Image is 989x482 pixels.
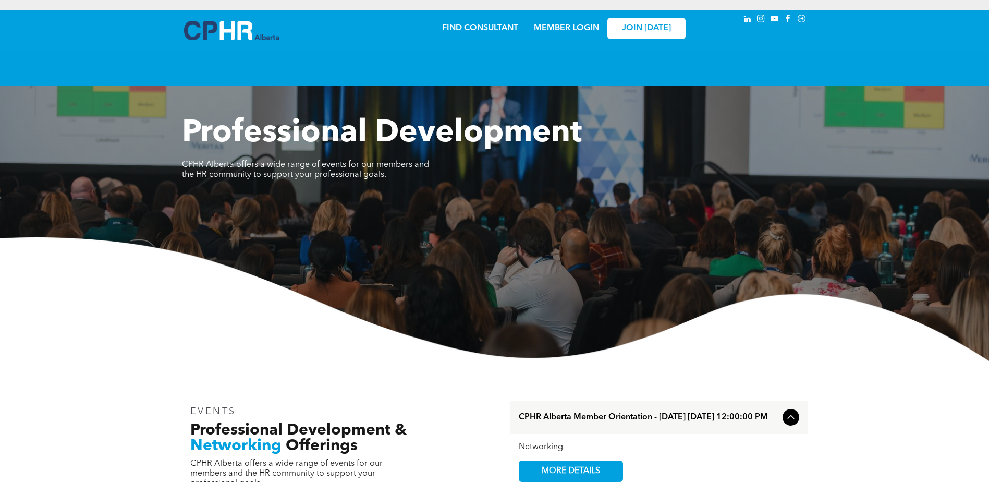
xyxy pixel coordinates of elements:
[534,24,599,32] a: MEMBER LOGIN
[519,413,778,423] span: CPHR Alberta Member Orientation - [DATE] [DATE] 12:00:00 PM
[184,21,279,40] img: A blue and white logo for cp alberta
[286,438,358,454] span: Offerings
[622,23,671,33] span: JOIN [DATE]
[182,161,429,179] span: CPHR Alberta offers a wide range of events for our members and the HR community to support your p...
[530,461,612,481] span: MORE DETAILS
[519,442,799,452] div: Networking
[190,407,237,416] span: EVENTS
[769,13,780,27] a: youtube
[190,438,282,454] span: Networking
[519,461,623,482] a: MORE DETAILS
[182,118,582,149] span: Professional Development
[783,13,794,27] a: facebook
[755,13,767,27] a: instagram
[742,13,753,27] a: linkedin
[796,13,808,27] a: Social network
[607,18,686,39] a: JOIN [DATE]
[190,423,407,438] span: Professional Development &
[442,24,518,32] a: FIND CONSULTANT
